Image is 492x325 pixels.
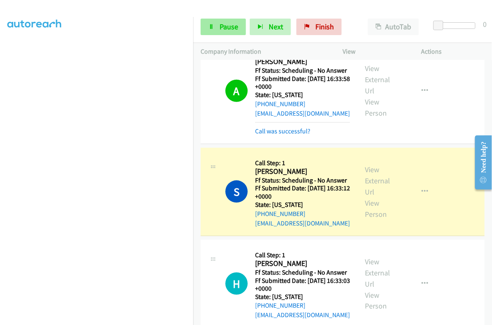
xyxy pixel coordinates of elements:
div: Delay between calls (in seconds) [438,22,475,29]
h1: A [225,80,248,102]
a: Finish [296,19,342,35]
h5: Ff Status: Scheduling - No Answer [255,268,350,277]
div: The call is yet to be attempted [225,273,248,295]
h1: S [225,180,248,203]
button: AutoTab [368,19,419,35]
h5: Call Step: 1 [255,159,350,167]
a: [EMAIL_ADDRESS][DOMAIN_NAME] [255,219,350,227]
h2: [PERSON_NAME] [255,57,350,66]
a: [PHONE_NUMBER] [255,210,305,218]
span: Finish [315,22,334,31]
p: Company Information [201,47,328,57]
a: Call was successful? [255,127,310,135]
h5: Ff Submitted Date: [DATE] 16:33:58 +0000 [255,75,350,91]
h5: State: [US_STATE] [255,293,350,301]
p: Actions [421,47,485,57]
h5: Ff Status: Scheduling - No Answer [255,66,350,75]
h1: H [225,273,248,295]
span: Next [269,22,283,31]
a: View Person [365,290,387,311]
button: Next [250,19,291,35]
h5: Ff Submitted Date: [DATE] 16:33:12 +0000 [255,184,350,200]
a: View External Url [365,64,390,95]
a: View External Url [365,257,390,289]
a: [EMAIL_ADDRESS][DOMAIN_NAME] [255,109,350,117]
h5: Ff Status: Scheduling - No Answer [255,176,350,185]
iframe: Resource Center [468,130,492,195]
a: [EMAIL_ADDRESS][DOMAIN_NAME] [255,311,350,319]
a: [PHONE_NUMBER] [255,100,305,108]
p: View [343,47,406,57]
a: Pause [201,19,246,35]
h5: State: [US_STATE] [255,201,350,209]
h5: State: [US_STATE] [255,91,350,99]
h5: Ff Submitted Date: [DATE] 16:33:03 +0000 [255,277,350,293]
a: [PHONE_NUMBER] [255,302,305,310]
span: Pause [220,22,238,31]
a: View Person [365,198,387,219]
h2: [PERSON_NAME] [255,167,350,176]
a: View Person [365,97,387,118]
h2: [PERSON_NAME] [255,259,350,268]
h5: Call Step: 1 [255,251,350,259]
a: View External Url [365,165,390,197]
div: 0 [483,19,487,30]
